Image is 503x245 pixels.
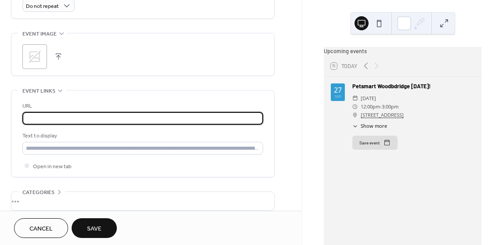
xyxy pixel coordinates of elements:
[361,111,404,119] a: [STREET_ADDRESS]
[382,102,398,111] span: 3:00pm
[72,218,117,238] button: Save
[26,1,59,11] span: Do not repeat
[352,122,358,130] div: ​
[22,86,55,96] span: Event links
[29,224,53,234] span: Cancel
[352,136,398,150] button: Save event
[22,101,261,111] div: URL
[380,102,382,111] span: -
[352,94,358,102] div: ​
[324,47,481,55] div: Upcoming events
[22,29,57,39] span: Event image
[334,86,342,94] div: 27
[11,192,274,210] div: •••
[335,95,341,98] div: Sep
[22,44,47,69] div: ;
[361,94,376,102] span: [DATE]
[22,131,261,141] div: Text to display
[352,82,474,90] div: Petsmart Woodbdridge [DATE]!
[352,122,387,130] button: ​Show more
[361,102,380,111] span: 12:00pm
[22,188,54,197] span: Categories
[33,162,72,171] span: Open in new tab
[14,218,68,238] button: Cancel
[352,102,358,111] div: ​
[87,224,101,234] span: Save
[361,122,387,130] span: Show more
[352,111,358,119] div: ​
